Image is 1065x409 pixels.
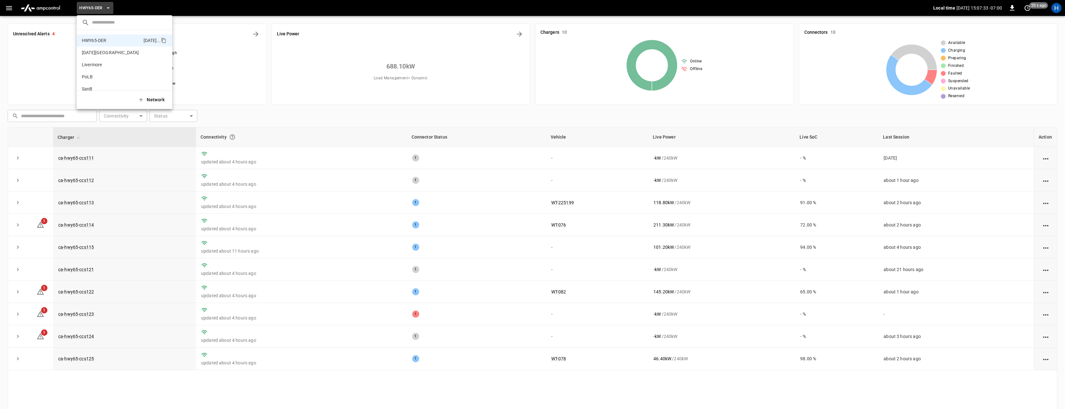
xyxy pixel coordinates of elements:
[82,37,141,44] p: HWY65-DER
[82,61,145,68] p: Livermore
[82,86,144,92] p: SanB
[82,49,145,56] p: [DATE][GEOGRAPHIC_DATA]
[160,37,167,44] div: copy
[134,93,170,106] button: Network
[82,74,144,80] p: PoLB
